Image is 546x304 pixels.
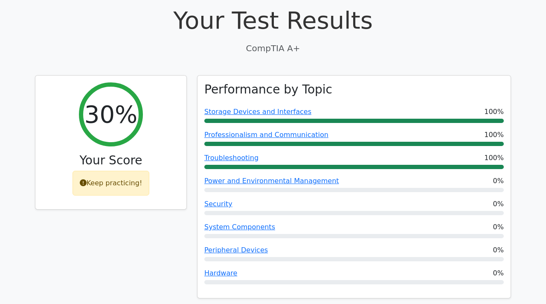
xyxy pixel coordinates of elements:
[204,82,332,97] h3: Performance by Topic
[204,154,258,162] a: Troubleshooting
[35,6,511,35] h1: Your Test Results
[484,130,504,140] span: 100%
[204,223,275,231] a: System Components
[204,108,311,116] a: Storage Devices and Interfaces
[204,200,232,208] a: Security
[493,245,504,255] span: 0%
[204,131,328,139] a: Professionalism and Communication
[42,153,180,168] h3: Your Score
[73,171,150,196] div: Keep practicing!
[204,177,339,185] a: Power and Environmental Management
[493,176,504,186] span: 0%
[493,199,504,209] span: 0%
[484,107,504,117] span: 100%
[84,100,137,129] h2: 30%
[204,269,237,277] a: Hardware
[493,222,504,232] span: 0%
[35,42,511,55] p: CompTIA A+
[204,246,268,254] a: Peripheral Devices
[493,268,504,278] span: 0%
[484,153,504,163] span: 100%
